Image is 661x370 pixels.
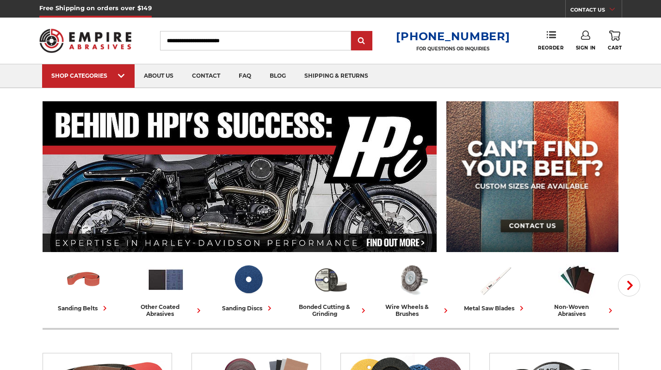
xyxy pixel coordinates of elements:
img: Bonded Cutting & Grinding [311,260,350,299]
div: sanding discs [222,303,274,313]
a: metal saw blades [458,260,533,313]
img: Banner for an interview featuring Horsepower Inc who makes Harley performance upgrades featured o... [43,101,437,252]
div: wire wheels & brushes [376,303,451,317]
a: [PHONE_NUMBER] [396,30,510,43]
p: FOR QUESTIONS OR INQUIRIES [396,46,510,52]
div: non-woven abrasives [540,303,615,317]
a: sanding belts [46,260,121,313]
a: CONTACT US [570,5,622,18]
img: Other Coated Abrasives [147,260,185,299]
a: contact [183,64,229,88]
img: Metal Saw Blades [476,260,514,299]
a: non-woven abrasives [540,260,615,317]
a: about us [135,64,183,88]
div: metal saw blades [464,303,526,313]
a: bonded cutting & grinding [293,260,368,317]
img: Non-woven Abrasives [558,260,597,299]
button: Next [618,274,640,296]
img: Wire Wheels & Brushes [394,260,432,299]
span: Reorder [538,45,563,51]
a: other coated abrasives [129,260,204,317]
div: bonded cutting & grinding [293,303,368,317]
a: wire wheels & brushes [376,260,451,317]
img: Sanding Belts [64,260,103,299]
div: other coated abrasives [129,303,204,317]
span: Sign In [576,45,596,51]
a: blog [260,64,295,88]
a: faq [229,64,260,88]
input: Submit [352,32,371,50]
div: sanding belts [58,303,110,313]
img: promo banner for custom belts. [446,101,618,252]
a: Cart [608,31,622,51]
span: Cart [608,45,622,51]
img: Sanding Discs [229,260,267,299]
a: sanding discs [211,260,286,313]
img: Empire Abrasives [39,23,132,59]
a: shipping & returns [295,64,377,88]
a: Reorder [538,31,563,50]
div: SHOP CATEGORIES [51,72,125,79]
